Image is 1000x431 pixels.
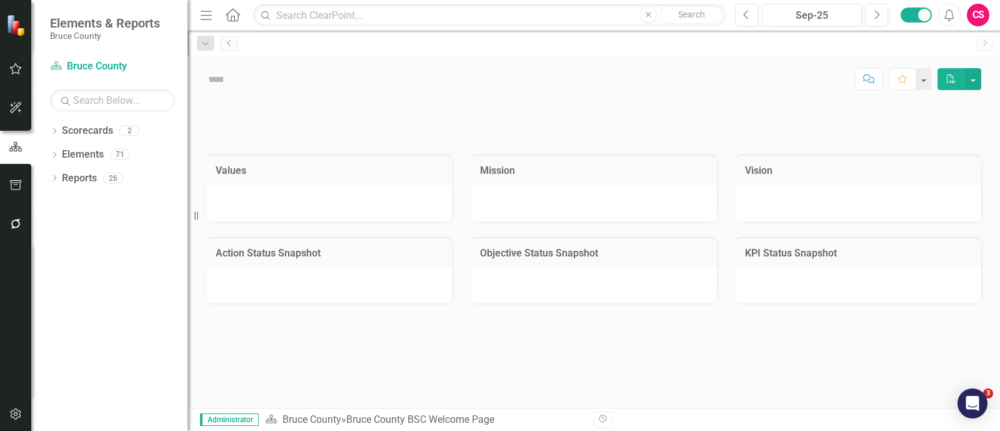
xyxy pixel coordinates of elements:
[346,413,494,425] div: Bruce County BSC Welcome Page
[103,173,123,183] div: 26
[62,171,97,186] a: Reports
[50,16,160,31] span: Elements & Reports
[480,165,707,176] h3: Mission
[957,388,987,418] div: Open Intercom Messenger
[62,124,113,138] a: Scorecards
[6,14,28,36] img: ClearPoint Strategy
[119,126,139,136] div: 2
[62,148,104,162] a: Elements
[216,165,442,176] h3: Values
[745,165,972,176] h3: Vision
[253,4,726,26] input: Search ClearPoint...
[480,248,707,259] h3: Objective Status Snapshot
[265,413,584,427] div: »
[50,89,175,111] input: Search Below...
[983,388,993,398] span: 3
[200,413,259,426] span: Administrator
[110,150,130,160] div: 71
[206,69,226,89] img: Not Defined
[766,8,857,23] div: Sep-25
[660,6,722,24] button: Search
[967,4,989,26] button: CS
[762,4,862,26] button: Sep-25
[678,9,705,19] span: Search
[50,59,175,74] a: Bruce County
[50,31,160,41] small: Bruce County
[745,248,972,259] h3: KPI Status Snapshot
[216,248,442,259] h3: Action Status Snapshot
[282,413,341,425] a: Bruce County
